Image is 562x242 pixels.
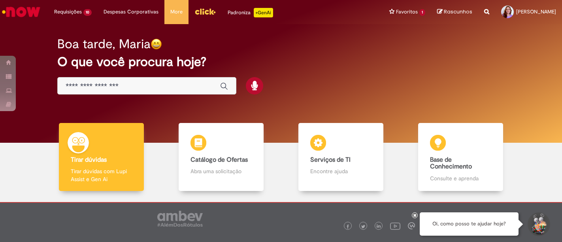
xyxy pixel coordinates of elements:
a: Tirar dúvidas Tirar dúvidas com Lupi Assist e Gen Ai [41,123,161,191]
span: Despesas Corporativas [104,8,158,16]
span: Favoritos [396,8,418,16]
a: Catálogo de Ofertas Abra uma solicitação [161,123,281,191]
span: 1 [419,9,425,16]
b: Catálogo de Ofertas [190,156,248,164]
p: Tirar dúvidas com Lupi Assist e Gen Ai [71,167,132,183]
b: Serviços de TI [310,156,351,164]
img: logo_footer_facebook.png [346,225,350,229]
img: logo_footer_youtube.png [390,221,400,231]
img: happy-face.png [151,38,162,50]
button: Iniciar Conversa de Suporte [526,212,550,236]
p: Abra uma solicitação [190,167,251,175]
span: [PERSON_NAME] [516,8,556,15]
img: logo_footer_ambev_rotulo_gray.png [157,211,203,227]
img: ServiceNow [1,4,41,20]
div: Padroniza [228,8,273,17]
a: Base de Conhecimento Consulte e aprenda [401,123,521,191]
img: logo_footer_twitter.png [361,225,365,229]
span: More [170,8,183,16]
p: Encontre ajuda [310,167,371,175]
span: 10 [83,9,92,16]
p: +GenAi [254,8,273,17]
img: logo_footer_linkedin.png [377,224,381,229]
a: Rascunhos [437,8,472,16]
a: Serviços de TI Encontre ajuda [281,123,401,191]
div: Oi, como posso te ajudar hoje? [420,212,519,236]
h2: O que você procura hoje? [57,55,505,69]
b: Tirar dúvidas [71,156,107,164]
img: logo_footer_workplace.png [408,222,415,229]
span: Rascunhos [444,8,472,15]
h2: Boa tarde, Maria [57,37,151,51]
span: Requisições [54,8,82,16]
p: Consulte e aprenda [430,174,491,182]
img: click_logo_yellow_360x200.png [194,6,216,17]
b: Base de Conhecimento [430,156,472,171]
